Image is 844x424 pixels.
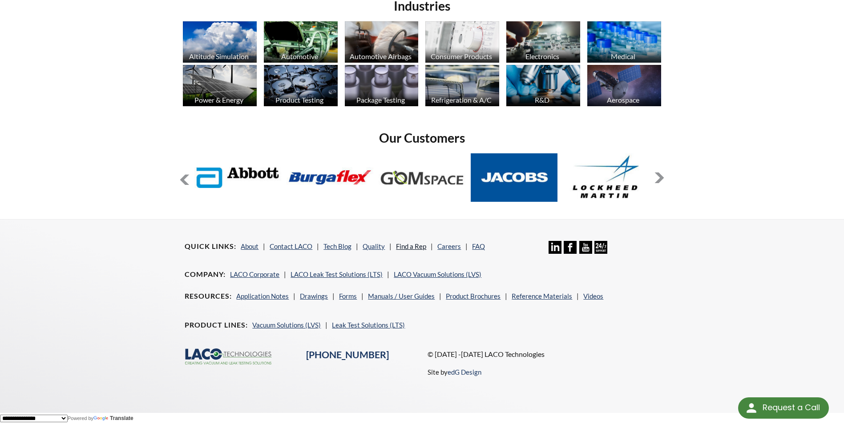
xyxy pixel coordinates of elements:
div: R&D [505,96,579,104]
a: Altitude Simulation [183,21,257,65]
a: Translate [93,415,133,421]
div: Electronics [505,52,579,60]
a: LACO Corporate [230,270,279,278]
img: Lockheed-Martin.jpg [563,153,650,202]
a: About [241,242,258,250]
a: Aerospace [587,65,661,108]
img: Jacobs.jpg [471,153,557,202]
h2: Our Customers [179,130,664,146]
a: Product Testing [264,65,338,108]
div: Request a Call [763,397,820,418]
div: Power & Energy [182,96,256,104]
img: GOM-Space.jpg [379,153,465,202]
a: LACO Leak Test Solutions (LTS) [291,270,383,278]
a: Find a Rep [396,242,426,250]
a: Electronics [506,21,580,65]
img: Abbott-Labs.jpg [194,153,281,202]
div: Medical [586,52,660,60]
a: LACO Vacuum Solutions (LVS) [394,270,481,278]
a: Product Brochures [446,292,501,300]
img: 24/7 Support Icon [594,241,607,254]
a: Contact LACO [270,242,312,250]
img: industry_HVAC_670x376.jpg [425,65,499,106]
a: Leak Test Solutions (LTS) [332,321,405,329]
img: industry_AltitudeSim_670x376.jpg [183,21,257,63]
img: industry_Consumer_670x376.jpg [425,21,499,63]
a: Power & Energy [183,65,257,108]
img: industry_ProductTesting_670x376.jpg [264,65,338,106]
img: industry_Package_670x376.jpg [345,65,419,106]
a: R&D [506,65,580,108]
img: round button [744,401,759,415]
div: Consumer Products [424,52,498,60]
img: Google Translate [93,416,110,422]
a: edG Design [448,368,481,376]
a: Vacuum Solutions (LVS) [252,321,321,329]
a: Application Notes [236,292,289,300]
a: Drawings [300,292,328,300]
a: Videos [583,292,603,300]
a: Automotive [264,21,338,65]
h4: Resources [185,292,232,301]
h4: Quick Links [185,242,236,251]
a: Automotive Airbags [345,21,419,65]
div: Request a Call [738,397,829,419]
a: Refrigeration & A/C [425,65,499,108]
div: Automotive Airbags [343,52,418,60]
p: Site by [428,367,481,377]
div: Package Testing [343,96,418,104]
a: Package Testing [345,65,419,108]
div: Automotive [262,52,337,60]
a: Manuals / User Guides [368,292,435,300]
img: industry_Auto-Airbag_670x376.jpg [345,21,419,63]
a: Quality [363,242,385,250]
div: Refrigeration & A/C [424,96,498,104]
a: Careers [437,242,461,250]
a: Medical [587,21,661,65]
h4: Product Lines [185,320,248,330]
img: industry_Electronics_670x376.jpg [506,21,580,63]
div: Product Testing [262,96,337,104]
a: 24/7 Support [594,247,607,255]
p: © [DATE] -[DATE] LACO Technologies [428,348,659,360]
img: Burgaflex.jpg [287,153,373,202]
img: industry_Power-2_670x376.jpg [183,65,257,106]
a: Reference Materials [512,292,572,300]
a: [PHONE_NUMBER] [306,349,389,360]
img: industry_Medical_670x376.jpg [587,21,661,63]
a: FAQ [472,242,485,250]
img: industry_Automotive_670x376.jpg [264,21,338,63]
img: industry_R_D_670x376.jpg [506,65,580,106]
img: Artboard_1.jpg [587,65,661,106]
div: Aerospace [586,96,660,104]
a: Forms [339,292,357,300]
h4: Company [185,270,226,279]
div: Altitude Simulation [182,52,256,60]
a: Tech Blog [323,242,351,250]
a: Consumer Products [425,21,499,65]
